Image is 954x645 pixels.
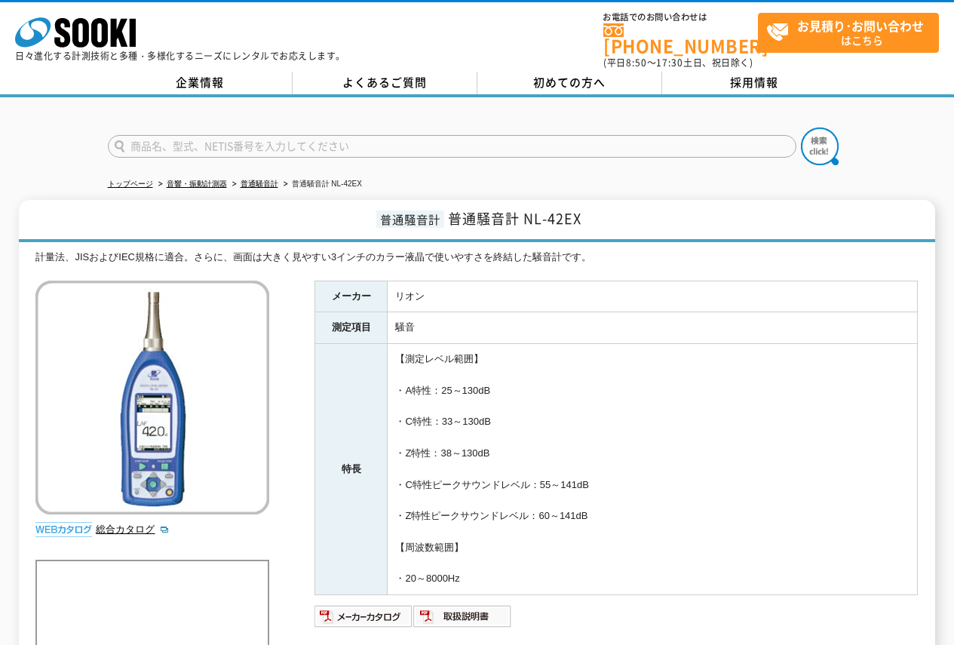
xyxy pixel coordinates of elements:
[167,180,227,188] a: 音響・振動計測器
[315,281,388,312] th: メーカー
[766,14,938,51] span: はこちら
[314,614,413,625] a: メーカーカタログ
[314,604,413,628] img: メーカーカタログ
[376,210,444,228] span: 普通騒音計
[108,72,293,94] a: 企業情報
[315,312,388,344] th: 測定項目
[96,524,170,535] a: 総合カタログ
[35,522,92,537] img: webカタログ
[388,312,918,344] td: 騒音
[533,74,606,91] span: 初めての方へ
[603,56,753,69] span: (平日 ～ 土日、祝日除く)
[603,23,758,54] a: [PHONE_NUMBER]
[797,17,924,35] strong: お見積り･お問い合わせ
[662,72,847,94] a: 採用情報
[413,614,512,625] a: 取扱説明書
[388,344,918,595] td: 【測定レベル範囲】 ・A特性：25～130dB ・C特性：33～130dB ・Z特性：38～130dB ・C特性ピークサウンドレベル：55～141dB ・Z特性ピークサウンドレベル：60～141...
[293,72,477,94] a: よくあるご質問
[108,135,796,158] input: 商品名、型式、NETIS番号を入力してください
[315,344,388,595] th: 特長
[448,208,581,229] span: 普通騒音計 NL-42EX
[241,180,278,188] a: 普通騒音計
[656,56,683,69] span: 17:30
[15,51,345,60] p: 日々進化する計測技術と多種・多様化するニーズにレンタルでお応えします。
[35,250,918,266] div: 計量法、JISおよびIEC規格に適合。さらに、画面は大きく見やすい3インチのカラー液晶で使いやすさを終結した騒音計です。
[281,177,362,192] li: 普通騒音計 NL-42EX
[388,281,918,312] td: リオン
[413,604,512,628] img: 取扱説明書
[603,13,758,22] span: お電話でのお問い合わせは
[477,72,662,94] a: 初めての方へ
[108,180,153,188] a: トップページ
[758,13,939,53] a: お見積り･お問い合わせはこちら
[626,56,647,69] span: 8:50
[801,127,839,165] img: btn_search.png
[35,281,269,514] img: 普通騒音計 NL-42EX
